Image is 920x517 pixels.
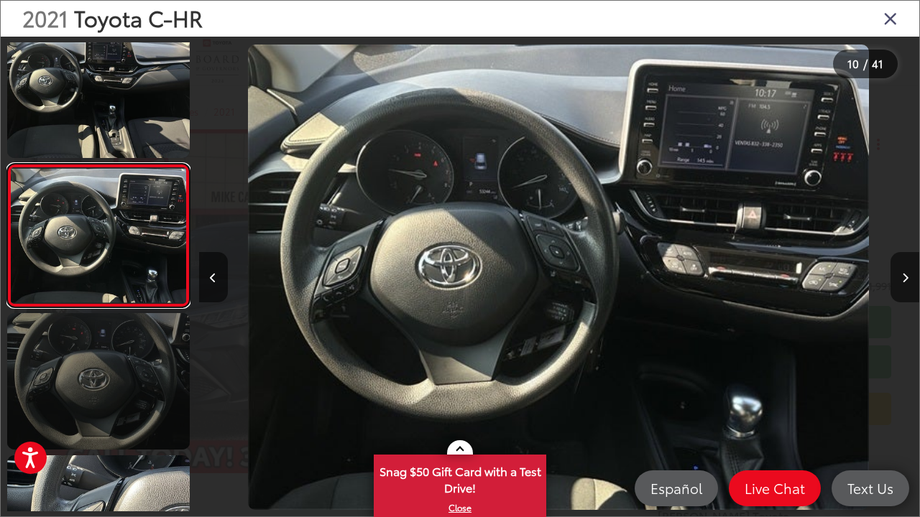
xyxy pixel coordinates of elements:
span: 10 [847,55,859,71]
span: Español [643,479,709,497]
span: Toyota C-HR [74,2,203,33]
a: Text Us [832,470,909,506]
i: Close gallery [883,9,898,27]
span: Live Chat [737,479,812,497]
span: 41 [872,55,883,71]
div: 2021 Toyota C-HR LE 9 [198,45,919,510]
img: 2021 Toyota C-HR LE [5,20,191,159]
span: Snag $50 Gift Card with a Test Drive! [375,456,545,500]
img: 2021 Toyota C-HR LE [9,169,188,302]
span: 2021 [22,2,68,33]
span: Text Us [840,479,901,497]
button: Previous image [199,252,228,302]
a: Live Chat [729,470,821,506]
img: 2021 Toyota C-HR LE [248,45,869,510]
button: Next image [891,252,919,302]
a: Español [635,470,718,506]
span: / [862,59,869,69]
